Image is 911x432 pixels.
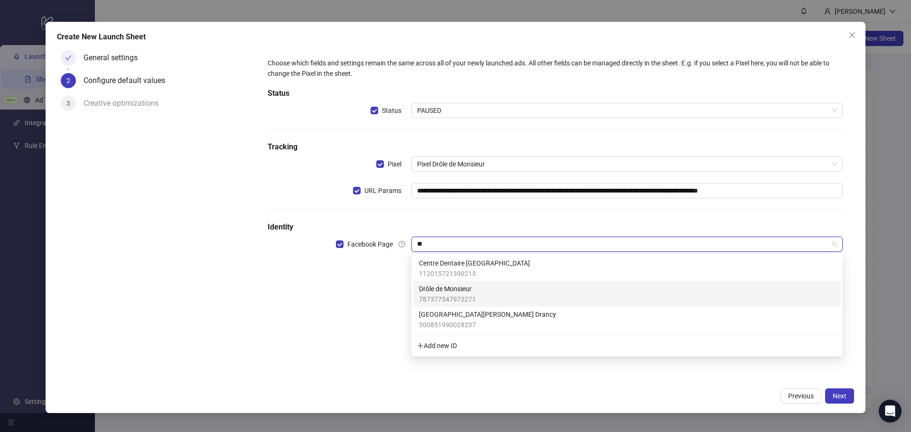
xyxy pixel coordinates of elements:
span: 3 [66,100,70,107]
span: 112015721390213 [419,268,530,279]
span: Next [833,392,846,400]
span: 787377547973271 [419,294,476,304]
button: Next [825,388,854,404]
div: Creative optimizations [84,96,166,111]
span: [GEOGRAPHIC_DATA][PERSON_NAME] Drancy [419,309,556,320]
span: Facebook Page [344,239,397,249]
div: Drôle de Monsieur [413,281,841,307]
button: Close [845,28,860,43]
span: URL Params [361,185,405,196]
button: Previous [781,388,821,404]
span: 300851990028237 [419,320,556,330]
div: Villa Beausoleil Drancy [413,307,841,332]
span: Centre Dentaire [GEOGRAPHIC_DATA] [419,258,530,268]
h5: Status [268,88,843,99]
span: Pixel [384,159,405,169]
span: Pixel Drôle de Monsieur [417,157,837,171]
div: Configure default values [84,73,173,88]
div: General settings [84,50,145,65]
span: close [848,31,856,39]
div: Create New Launch Sheet [57,31,854,43]
span: check [65,55,72,61]
h5: Identity [268,221,843,233]
span: plus [417,342,424,349]
h5: Tracking [268,141,843,153]
div: plusAdd new ID [413,337,841,355]
span: Previous [788,392,814,400]
span: 2 [66,77,70,84]
span: Status [378,105,405,116]
div: Open Intercom Messenger [879,400,902,423]
span: question-circle [399,241,405,248]
div: Centre Dentaire Rouen Rive Droite [413,256,841,281]
div: Choose which fields and settings remain the same across all of your newly launched ads. All other... [268,58,843,79]
span: Drôle de Monsieur [419,284,476,294]
span: PAUSED [417,103,837,118]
